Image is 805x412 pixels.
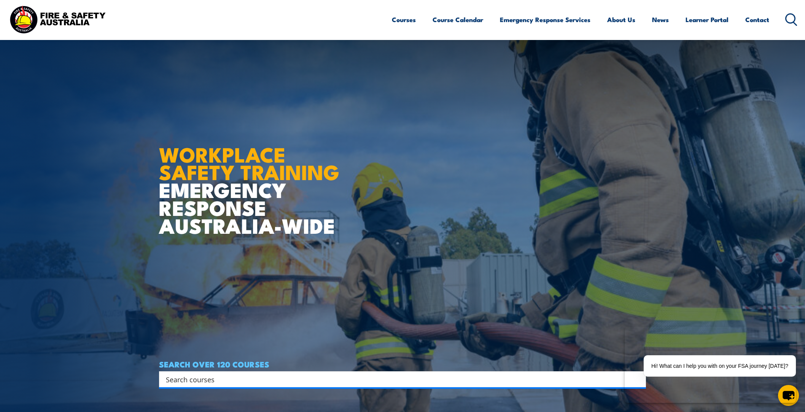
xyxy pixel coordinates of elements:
[607,10,635,30] a: About Us
[433,10,483,30] a: Course Calendar
[686,10,729,30] a: Learner Portal
[167,374,631,385] form: Search form
[159,138,339,187] strong: WORKPLACE SAFETY TRAINING
[652,10,669,30] a: News
[500,10,590,30] a: Emergency Response Services
[159,360,646,368] h4: SEARCH OVER 120 COURSES
[392,10,416,30] a: Courses
[166,374,629,385] input: Search input
[159,126,345,234] h1: EMERGENCY RESPONSE AUSTRALIA-WIDE
[745,10,769,30] a: Contact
